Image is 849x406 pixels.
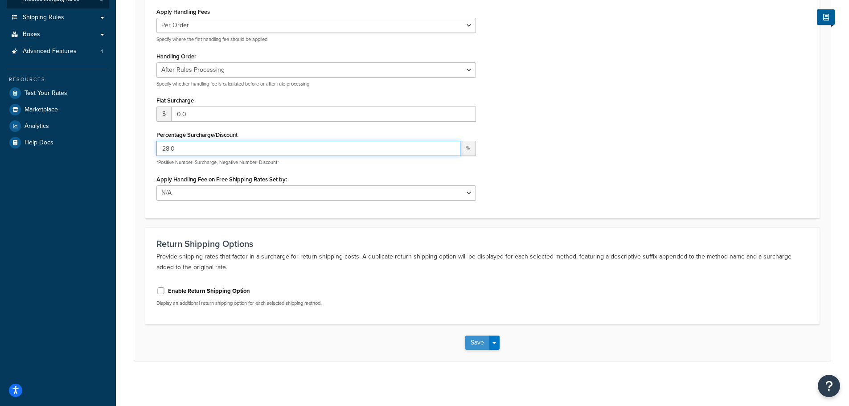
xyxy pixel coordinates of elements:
[25,139,53,147] span: Help Docs
[156,176,287,183] label: Apply Handling Fee on Free Shipping Rates Set by:
[818,375,840,397] button: Open Resource Center
[25,106,58,114] span: Marketplace
[156,300,476,307] p: Display an additional return shipping option for each selected shipping method.
[156,159,476,166] p: *Positive Number=Surcharge, Negative Number=Discount*
[7,9,109,26] a: Shipping Rules
[465,336,489,350] button: Save
[7,26,109,43] a: Boxes
[156,81,476,87] p: Specify whether handling fee is calculated before or after rule processing
[7,76,109,83] div: Resources
[817,9,835,25] button: Show Help Docs
[7,85,109,101] a: Test Your Rates
[23,48,77,55] span: Advanced Features
[156,107,171,122] span: $
[156,251,808,273] p: Provide shipping rates that factor in a surcharge for return shipping costs. A duplicate return s...
[23,31,40,38] span: Boxes
[156,239,808,249] h3: Return Shipping Options
[156,97,194,104] label: Flat Surcharge
[460,141,476,156] span: %
[7,118,109,134] a: Analytics
[7,43,109,60] a: Advanced Features4
[7,43,109,60] li: Advanced Features
[23,14,64,21] span: Shipping Rules
[7,102,109,118] a: Marketplace
[156,36,476,43] p: Specify where the flat handling fee should be applied
[100,48,103,55] span: 4
[7,135,109,151] a: Help Docs
[25,123,49,130] span: Analytics
[156,8,210,15] label: Apply Handling Fees
[168,287,250,295] label: Enable Return Shipping Option
[156,53,197,60] label: Handling Order
[25,90,67,97] span: Test Your Rates
[156,131,238,138] label: Percentage Surcharge/Discount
